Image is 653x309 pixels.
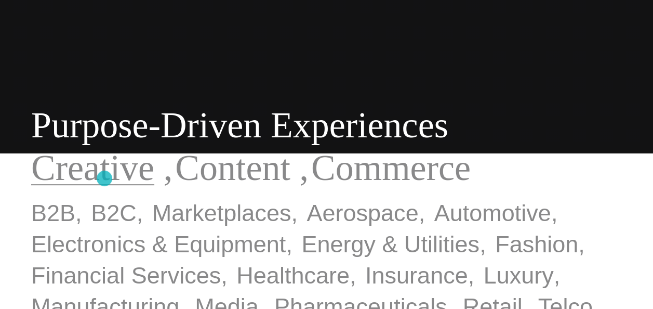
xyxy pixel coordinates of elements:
a: Content [175,148,290,188]
a: Electronics & Equipment [31,231,286,257]
a: Financial Services [31,262,221,289]
span: and Enterprise Commerce [31,147,468,189]
span: , [164,148,173,188]
a: Commerce [311,148,471,188]
span: Purpose-Driven Experiences [31,104,468,147]
a: B2B [31,200,75,226]
a: Aerospace [306,200,418,226]
a: Creative [31,148,154,188]
a: B2C [91,200,137,226]
a: Healthcare [236,262,350,289]
a: Energy & Utilities [301,231,479,257]
a: Luxury [484,262,554,289]
a: Automotive [434,200,551,226]
a: Fashion [495,231,578,257]
a: Insurance [365,262,468,289]
span: , [299,148,309,188]
a: Marketplaces [152,200,291,226]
